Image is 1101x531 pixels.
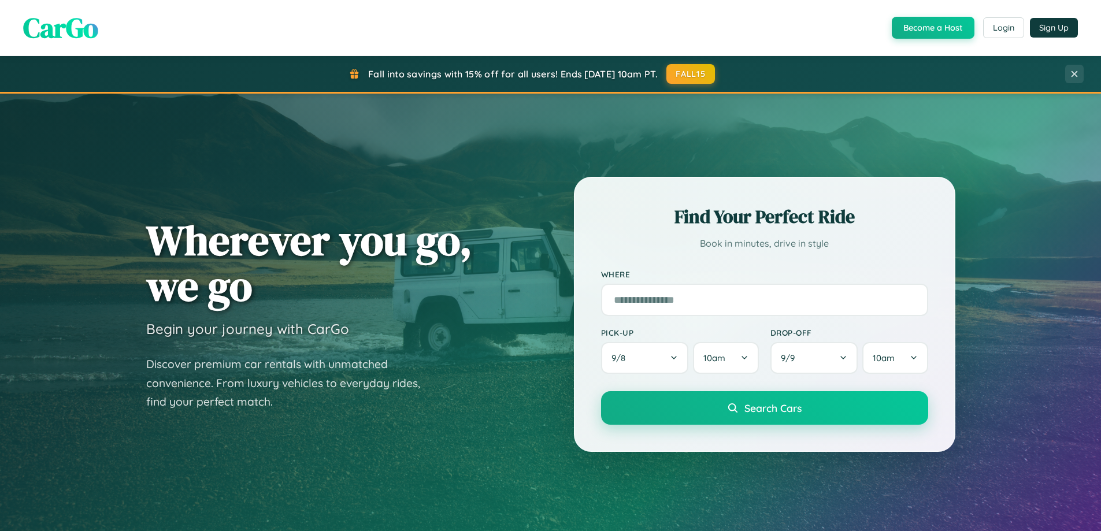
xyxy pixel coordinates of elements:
[1030,18,1078,38] button: Sign Up
[611,352,631,363] span: 9 / 8
[744,402,802,414] span: Search Cars
[601,328,759,337] label: Pick-up
[862,342,928,374] button: 10am
[693,342,758,374] button: 10am
[892,17,974,39] button: Become a Host
[368,68,658,80] span: Fall into savings with 15% off for all users! Ends [DATE] 10am PT.
[983,17,1024,38] button: Login
[601,235,928,252] p: Book in minutes, drive in style
[23,9,98,47] span: CarGo
[601,391,928,425] button: Search Cars
[781,352,800,363] span: 9 / 9
[601,269,928,279] label: Where
[601,204,928,229] h2: Find Your Perfect Ride
[703,352,725,363] span: 10am
[146,355,435,411] p: Discover premium car rentals with unmatched convenience. From luxury vehicles to everyday rides, ...
[601,342,689,374] button: 9/8
[770,342,858,374] button: 9/9
[873,352,895,363] span: 10am
[146,217,472,309] h1: Wherever you go, we go
[666,64,715,84] button: FALL15
[146,320,349,337] h3: Begin your journey with CarGo
[770,328,928,337] label: Drop-off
